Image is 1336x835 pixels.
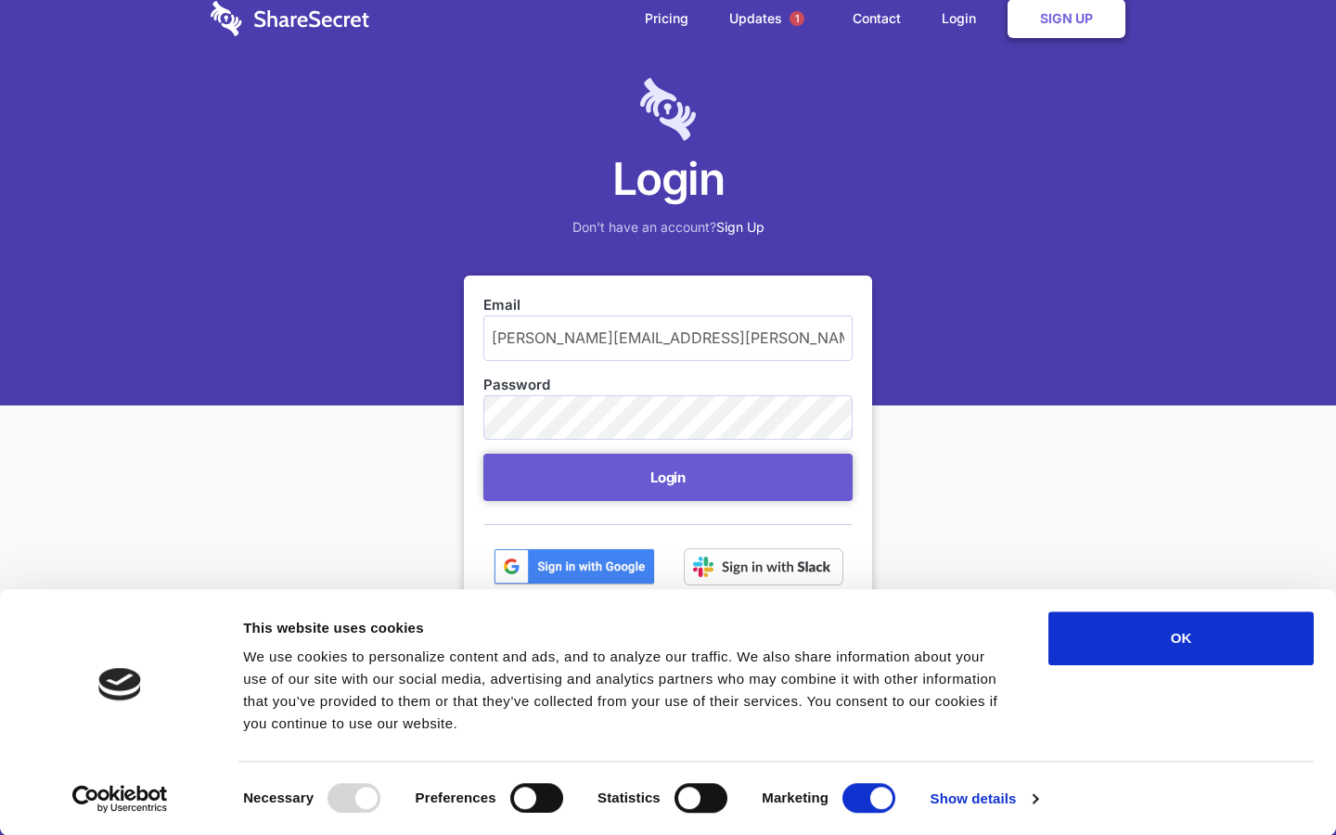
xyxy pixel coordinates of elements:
button: OK [1048,611,1314,665]
label: Password [483,375,853,395]
strong: Marketing [762,790,829,805]
a: Show details [931,785,1038,813]
img: Sign in with Slack [684,548,843,585]
strong: Necessary [243,790,314,805]
img: btn_google_signin_dark_normal_web@2x-02e5a4921c5dab0481f19210d7229f84a41d9f18e5bdafae021273015eeb... [494,548,655,585]
label: Email [483,295,853,315]
button: Login [483,454,853,501]
strong: Statistics [597,790,661,805]
a: Usercentrics Cookiebot - opens in a new window [39,785,201,813]
div: We use cookies to personalize content and ads, and to analyze our traffic. We also share informat... [243,646,1007,735]
img: logo [98,668,141,700]
span: 1 [790,11,804,26]
div: This website uses cookies [243,617,1007,639]
div: Forgot your password? [483,585,853,627]
a: Sign Up [716,219,764,235]
img: logo-lt-purple-60x68@2x-c671a683ea72a1d466fb5d642181eefbee81c4e10ba9aed56c8e1d7e762e8086.png [640,78,696,141]
strong: Preferences [416,790,496,805]
img: logo-wordmark-white-trans-d4663122ce5f474addd5e946df7df03e33cb6a1c49d2221995e7729f52c070b2.svg [211,1,369,36]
